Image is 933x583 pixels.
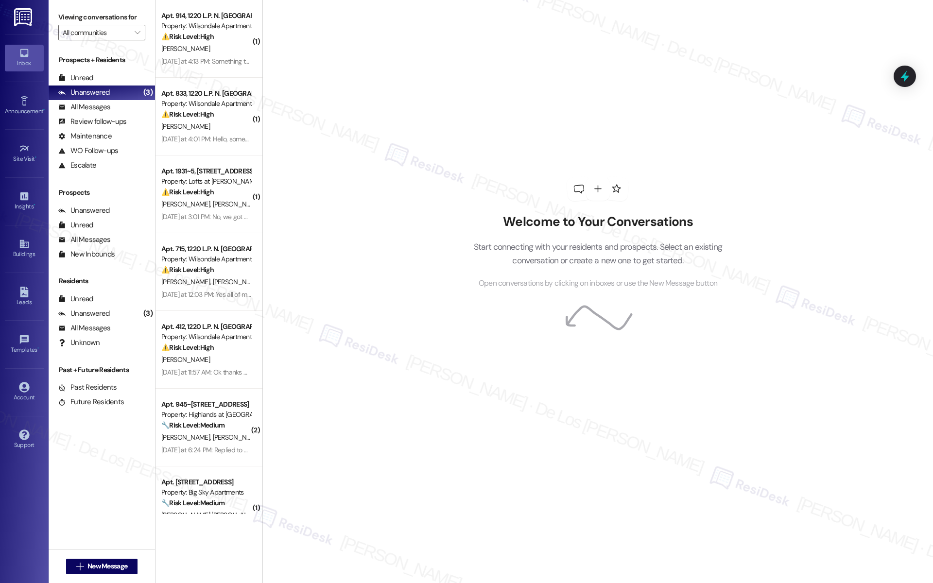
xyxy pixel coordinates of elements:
div: Property: Big Sky Apartments [161,487,251,497]
a: Account [5,379,44,405]
div: Unanswered [58,87,110,98]
div: [DATE] at 6:24 PM: Replied to a message:We have a dog and need to be present when the maintenance... [161,446,731,454]
div: [DATE] at 4:13 PM: Something that still needs to be addressed haven't received it yet [161,57,396,66]
div: Property: Highlands at [GEOGRAPHIC_DATA] Apartments [161,410,251,420]
div: Past Residents [58,382,117,393]
h2: Welcome to Your Conversations [459,214,737,230]
div: Property: Lofts at [PERSON_NAME][GEOGRAPHIC_DATA] [161,176,251,187]
img: ResiDesk Logo [14,8,34,26]
div: Unread [58,220,93,230]
div: [DATE] at 12:03 PM: Yes all of my requests numbers for these are 376872 376994 377075 377077 3771... [161,290,542,299]
div: (3) [141,306,155,321]
div: Future Residents [58,397,124,407]
div: All Messages [58,102,110,112]
div: Apt. 412, 1220 L.P. N. [GEOGRAPHIC_DATA] [161,322,251,332]
div: Escalate [58,160,96,171]
div: Review follow-ups [58,117,126,127]
span: • [43,106,45,113]
strong: 🔧 Risk Level: Medium [161,421,225,429]
div: Maintenance [58,131,112,141]
div: Apt. 914, 1220 L.P. N. [GEOGRAPHIC_DATA] [161,11,251,21]
div: Unknown [58,338,100,348]
a: Leads [5,284,44,310]
span: [PERSON_NAME] [161,277,213,286]
div: New Inbounds [58,249,115,259]
i:  [135,29,140,36]
a: Inbox [5,45,44,71]
span: [PERSON_NAME] [161,44,210,53]
div: Residents [49,276,155,286]
span: [PERSON_NAME] [161,433,213,442]
div: WO Follow-ups [58,146,118,156]
div: Unanswered [58,309,110,319]
div: Property: Wilsondale Apartments [161,254,251,264]
strong: ⚠️ Risk Level: High [161,188,214,196]
strong: ⚠️ Risk Level: High [161,32,214,41]
span: • [37,345,39,352]
a: Site Visit • [5,140,44,167]
span: [PERSON_NAME] [PERSON_NAME] [161,511,260,519]
span: [PERSON_NAME] [161,200,213,208]
strong: 🔧 Risk Level: Medium [161,498,225,507]
div: Unanswered [58,206,110,216]
a: Insights • [5,188,44,214]
div: [DATE] at 11:57 AM: Ok thanks 😊 [161,368,251,377]
span: New Message [87,561,127,571]
div: Unread [58,73,93,83]
span: Open conversations by clicking on inboxes or use the New Message button [479,277,717,290]
span: [PERSON_NAME] [212,433,261,442]
div: [DATE] at 3:01 PM: No, we got a letter on 8/19 stating the exterminator would be entering our apa... [161,212,541,221]
span: • [34,202,35,208]
div: All Messages [58,323,110,333]
a: Support [5,427,44,453]
div: Property: Wilsondale Apartments [161,99,251,109]
div: Past + Future Residents [49,365,155,375]
span: • [35,154,36,161]
div: [DATE] at 4:01 PM: Hello, someone came and got the trash up but there's still glass out there. [161,135,418,143]
div: Apt. [STREET_ADDRESS] [161,477,251,487]
span: [PERSON_NAME] [161,355,210,364]
div: Apt. 833, 1220 L.P. N. [GEOGRAPHIC_DATA] [161,88,251,99]
strong: ⚠️ Risk Level: High [161,110,214,119]
div: Property: Wilsondale Apartments [161,21,251,31]
div: Prospects [49,188,155,198]
strong: ⚠️ Risk Level: High [161,265,214,274]
label: Viewing conversations for [58,10,145,25]
button: New Message [66,559,138,574]
span: [PERSON_NAME] Iii [212,277,266,286]
div: All Messages [58,235,110,245]
div: Apt. 945~[STREET_ADDRESS] [161,399,251,410]
div: Unread [58,294,93,304]
input: All communities [63,25,130,40]
span: [PERSON_NAME] [161,122,210,131]
div: Property: Wilsondale Apartments [161,332,251,342]
i:  [76,563,84,570]
strong: ⚠️ Risk Level: High [161,343,214,352]
div: Apt. 1931~5, [STREET_ADDRESS] [161,166,251,176]
span: [PERSON_NAME] [212,200,261,208]
div: Prospects + Residents [49,55,155,65]
a: Buildings [5,236,44,262]
a: Templates • [5,331,44,358]
div: Apt. 715, 1220 L.P. N. [GEOGRAPHIC_DATA] [161,244,251,254]
div: (3) [141,85,155,100]
p: Start connecting with your residents and prospects. Select an existing conversation or create a n... [459,240,737,268]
